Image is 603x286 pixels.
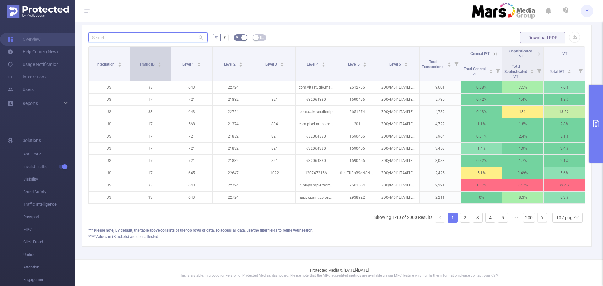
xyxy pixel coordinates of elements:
p: 17 [130,94,171,105]
li: 4 [485,213,495,223]
i: icon: bg-colors [236,35,240,39]
div: Sort [448,62,451,65]
div: Sort [197,62,201,65]
p: 821 [254,94,295,105]
span: Anti-Fraud [23,148,75,160]
span: Level 2 [224,62,236,67]
p: 1.7% [503,155,544,167]
p: 2,425 [420,167,461,179]
p: 22724 [213,192,254,203]
div: Sort [239,62,242,65]
i: icon: caret-down [448,64,451,66]
p: 33 [130,179,171,191]
p: ZD0yMDI1LTA4LTE2Iy0jaD0xMCMtI3I9MjE4MzIjLSNjPUZSIy0jdj1BcHAjLSNzPTI2Iy0jZG11PVZpbnRlZCUzQStTaG9wK... [378,143,419,154]
a: 1 [448,213,457,222]
span: % [215,35,218,40]
span: Attention [23,261,75,273]
a: Users [8,83,34,96]
p: 2.1% [544,155,585,167]
p: 39.4% [544,179,585,191]
p: 17 [130,143,171,154]
div: Sort [363,62,367,65]
p: 21832 [213,143,254,154]
li: 3 [473,213,483,223]
i: icon: caret-up [405,62,408,63]
span: Sophisticated IVT [509,49,532,58]
p: 4,789 [420,106,461,118]
i: icon: right [541,216,544,220]
p: 21374 [213,118,254,130]
i: icon: table [260,35,264,39]
p: in.playsimple.wordsearch [296,179,337,191]
p: ZD0yMDI1LTA4LTE2Iy0jaD0xMCMtI3I9MjE4MzIjLSNjPVBMIy0jdj1BcHAjLSNzPTI2Iy0jZG11PVZpbnRlZCUzQStTaG9wK... [378,155,419,167]
p: 1207472156 [296,167,337,179]
p: 11.7% [461,179,502,191]
p: 1.8% [503,118,544,130]
span: IVT [562,51,567,56]
div: Sort [280,62,284,65]
p: fhqiTU3pB9oN8NKZFpAEoXn9FHSK [337,167,378,179]
button: Download PDF [520,32,565,43]
i: icon: caret-up [280,62,284,63]
p: 721 [171,143,213,154]
p: 33 [130,81,171,93]
p: 821 [254,143,295,154]
a: Help Center (New) [8,46,58,58]
span: Level 5 [348,62,361,67]
div: Sort [404,62,408,65]
i: icon: left [438,216,442,219]
a: 5 [498,213,508,222]
i: Filter menu [493,61,502,81]
div: *** Please note, By default, the table above consists of the top rows of data. To access all data... [88,228,585,233]
p: 632064380 [296,143,337,154]
span: # [223,35,226,40]
p: 2,291 [420,179,461,191]
p: 17 [130,118,171,130]
p: 22647 [213,167,254,179]
a: Usage Notification [8,58,59,71]
span: Unified [23,248,75,261]
li: Next Page [537,213,547,223]
p: 1690456 [337,94,378,105]
div: Sort [568,69,571,73]
p: 645 [171,167,213,179]
p: This is a stable, in production version of Protected Media's dashboard. Please note that the MRC ... [91,273,587,278]
p: ZD0yMDI1LTA4LTE2Iy0jaD0xMCMtI3I9MjI3MjQjLSNjPVJPIy0jdj1BcHAjLSNzPTI2Iy0jZG11PVRpbGUrRXhwbG9yZXIrL... [378,106,419,118]
span: Total Sophisticated IVT [504,64,527,79]
i: icon: caret-down [489,71,492,73]
a: 3 [473,213,482,222]
p: 5,730 [420,94,461,105]
p: com.vitastudio.mahjong [296,81,337,93]
span: Total Transactions [422,60,444,69]
i: icon: caret-up [568,69,571,71]
span: Total IVT [550,69,565,74]
p: 3,083 [420,155,461,167]
p: 201 [337,118,378,130]
i: icon: down [575,216,579,220]
p: 4,722 [420,118,461,130]
p: 2651274 [337,106,378,118]
p: 643 [171,179,213,191]
p: 1022 [254,167,295,179]
p: 3,458 [420,143,461,154]
p: JS [89,192,130,203]
i: icon: caret-down [322,64,325,66]
p: com.pixel.art.coloring.color.number [296,118,337,130]
li: 1 [448,213,458,223]
i: icon: caret-up [239,62,242,63]
i: icon: caret-down [158,64,161,66]
p: 22724 [213,106,254,118]
p: ZD0yMDI1LTA4LTE2Iy0jaD0xMCMtI3I9MjI3MjQjLSNjPVJPIy0jdj1BcHAjLSNzPTI2Iy0jZG11PVdvcmQrU2VhcmNoK0V4c... [378,179,419,191]
i: Filter menu [452,47,461,81]
span: Reports [23,101,38,106]
p: 22724 [213,179,254,191]
p: 2601554 [337,179,378,191]
p: 3,964 [420,130,461,142]
p: 821 [254,130,295,142]
input: Search... [88,32,208,42]
p: 5.1% [461,167,502,179]
p: 0.71% [461,130,502,142]
span: Level 6 [389,62,402,67]
p: 0% [461,192,502,203]
p: JS [89,94,130,105]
